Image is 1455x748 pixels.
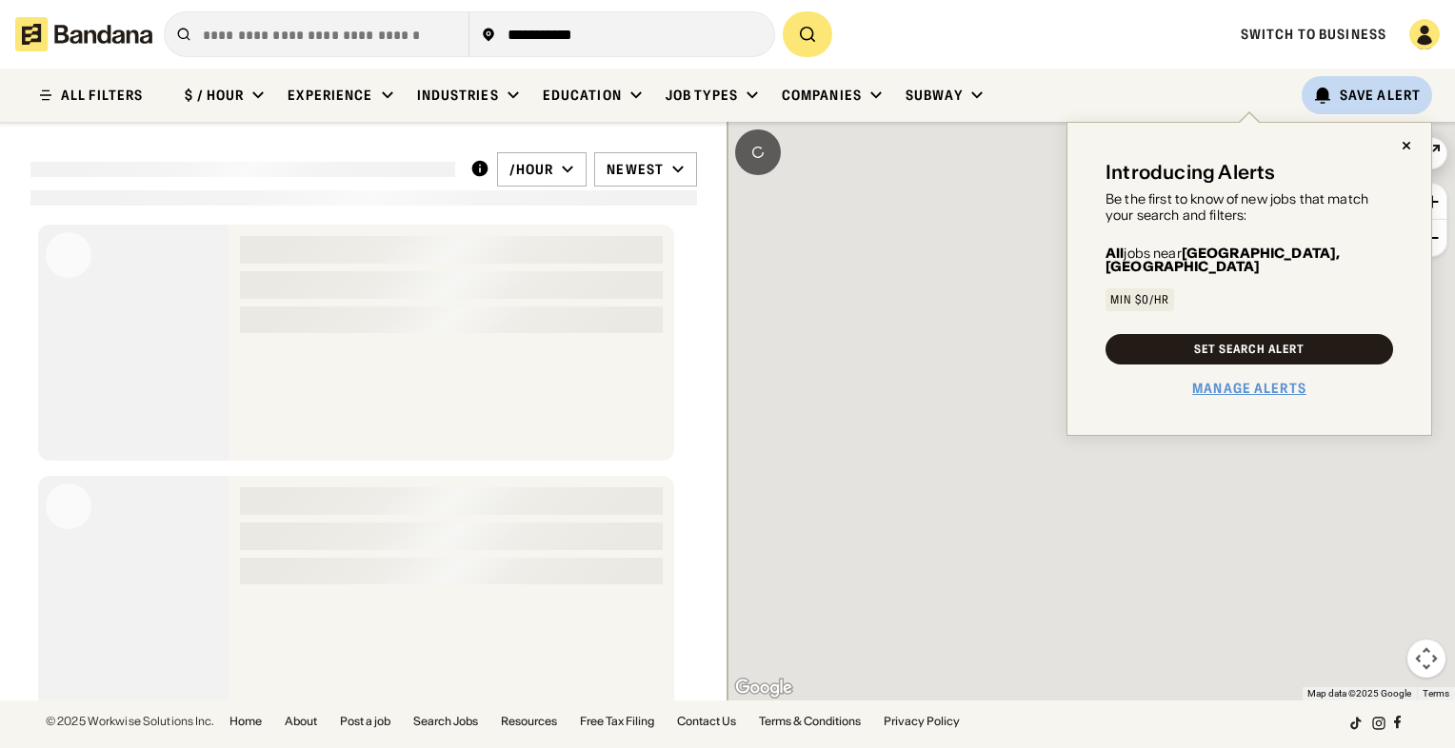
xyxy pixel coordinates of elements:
[185,87,244,104] div: $ / hour
[413,716,478,727] a: Search Jobs
[1407,640,1445,678] button: Map camera controls
[1194,344,1304,355] div: Set Search Alert
[543,87,622,104] div: Education
[46,716,214,727] div: © 2025 Workwise Solutions Inc.
[759,716,861,727] a: Terms & Conditions
[285,716,317,727] a: About
[501,716,557,727] a: Resources
[884,716,960,727] a: Privacy Policy
[340,716,390,727] a: Post a job
[732,676,795,700] a: Open this area in Google Maps (opens a new window)
[417,87,499,104] div: Industries
[15,17,152,51] img: Bandana logotype
[229,716,262,727] a: Home
[1106,246,1393,273] div: jobs near
[1106,245,1340,275] b: [GEOGRAPHIC_DATA], [GEOGRAPHIC_DATA]
[1307,688,1411,699] span: Map data ©2025 Google
[677,716,736,727] a: Contact Us
[906,87,963,104] div: Subway
[61,89,143,102] div: ALL FILTERS
[288,87,372,104] div: Experience
[1423,688,1449,699] a: Terms (opens in new tab)
[580,716,654,727] a: Free Tax Filing
[666,87,738,104] div: Job Types
[1241,26,1386,43] a: Switch to Business
[1110,294,1169,305] div: Min $0/hr
[782,87,862,104] div: Companies
[1106,191,1393,224] div: Be the first to know of new jobs that match your search and filters:
[509,161,554,178] div: /hour
[732,676,795,700] img: Google
[1106,245,1124,262] b: All
[1192,380,1306,397] a: Manage Alerts
[1340,87,1421,104] div: Save Alert
[30,217,697,700] div: grid
[607,161,664,178] div: Newest
[1106,161,1276,184] div: Introducing Alerts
